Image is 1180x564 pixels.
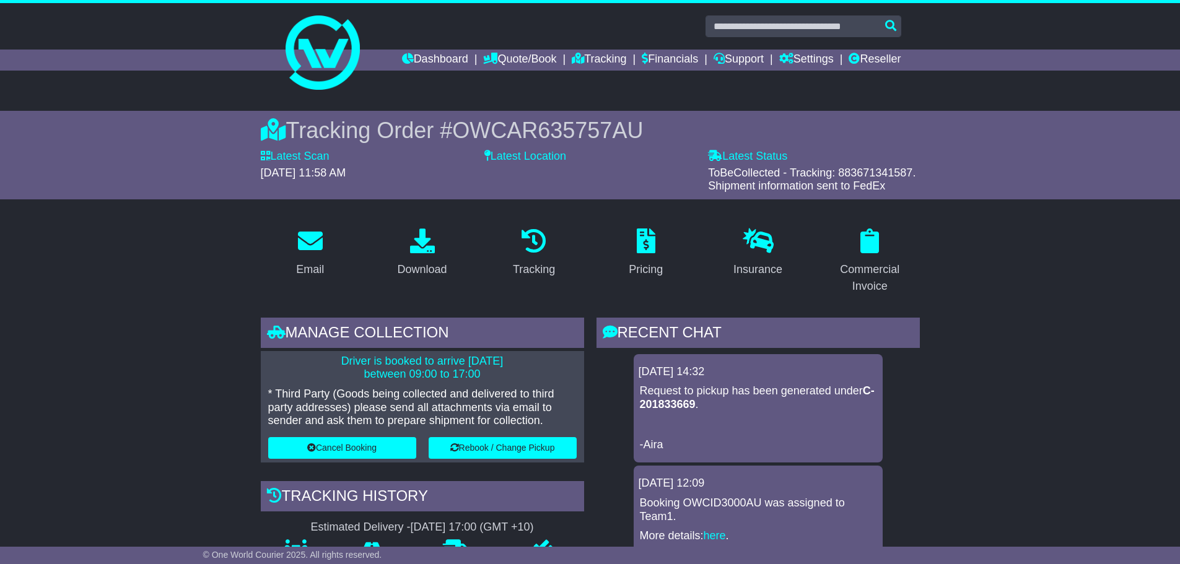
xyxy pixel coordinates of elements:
[704,529,726,542] a: here
[203,550,382,560] span: © One World Courier 2025. All rights reserved.
[639,365,878,379] div: [DATE] 14:32
[505,224,563,282] a: Tracking
[513,261,555,278] div: Tracking
[397,261,447,278] div: Download
[261,481,584,514] div: Tracking history
[642,50,698,71] a: Financials
[288,224,332,282] a: Email
[389,224,455,282] a: Download
[261,521,584,534] div: Estimated Delivery -
[411,521,534,534] div: [DATE] 17:00 (GMT +10)
[640,384,875,410] strong: C-201833669
[483,50,556,71] a: Quote/Book
[261,318,584,351] div: Manage collection
[708,167,916,193] span: ToBeCollected - Tracking: 883671341587. Shipment information sent to FedEx
[268,388,577,428] p: * Third Party (Goods being collected and delivered to third party addresses) please send all atta...
[597,318,920,351] div: RECENT CHAT
[708,150,787,163] label: Latest Status
[725,224,790,282] a: Insurance
[714,50,764,71] a: Support
[429,437,577,459] button: Rebook / Change Pickup
[484,150,566,163] label: Latest Location
[733,261,782,278] div: Insurance
[639,477,878,490] div: [DATE] 12:09
[820,224,920,299] a: Commercial Invoice
[261,117,920,144] div: Tracking Order #
[640,384,876,451] p: Request to pickup has been generated under . -Aira
[452,118,643,143] span: OWCAR635757AU
[828,261,912,295] div: Commercial Invoice
[261,167,346,179] span: [DATE] 11:58 AM
[779,50,834,71] a: Settings
[261,150,330,163] label: Latest Scan
[640,497,876,523] p: Booking OWCID3000AU was assigned to Team1.
[268,355,577,381] p: Driver is booked to arrive [DATE] between 09:00 to 17:00
[268,437,416,459] button: Cancel Booking
[629,261,663,278] div: Pricing
[621,224,671,282] a: Pricing
[572,50,626,71] a: Tracking
[849,50,901,71] a: Reseller
[640,529,876,543] p: More details: .
[296,261,324,278] div: Email
[402,50,468,71] a: Dashboard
